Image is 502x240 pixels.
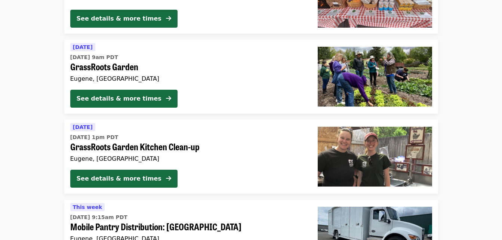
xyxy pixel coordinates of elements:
[318,127,432,187] img: GrassRoots Garden Kitchen Clean-up organized by FOOD For Lane County
[70,61,306,72] span: GrassRoots Garden
[70,155,306,162] div: Eugene, [GEOGRAPHIC_DATA]
[70,10,178,28] button: See details & more times
[70,75,306,82] div: Eugene, [GEOGRAPHIC_DATA]
[77,14,161,23] div: See details & more times
[70,213,127,221] time: [DATE] 9:15am PDT
[64,40,438,114] a: See details for "GrassRoots Garden"
[70,133,118,141] time: [DATE] 1pm PDT
[70,53,118,61] time: [DATE] 9am PDT
[73,124,93,130] span: [DATE]
[166,15,171,22] i: arrow-right icon
[166,175,171,182] i: arrow-right icon
[70,141,306,152] span: GrassRoots Garden Kitchen Clean-up
[77,174,161,183] div: See details & more times
[70,221,306,232] span: Mobile Pantry Distribution: [GEOGRAPHIC_DATA]
[70,90,178,108] button: See details & more times
[166,95,171,102] i: arrow-right icon
[73,44,93,50] span: [DATE]
[318,47,432,107] img: GrassRoots Garden organized by FOOD For Lane County
[77,94,161,103] div: See details & more times
[70,170,178,188] button: See details & more times
[64,120,438,194] a: See details for "GrassRoots Garden Kitchen Clean-up"
[73,204,102,210] span: This week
